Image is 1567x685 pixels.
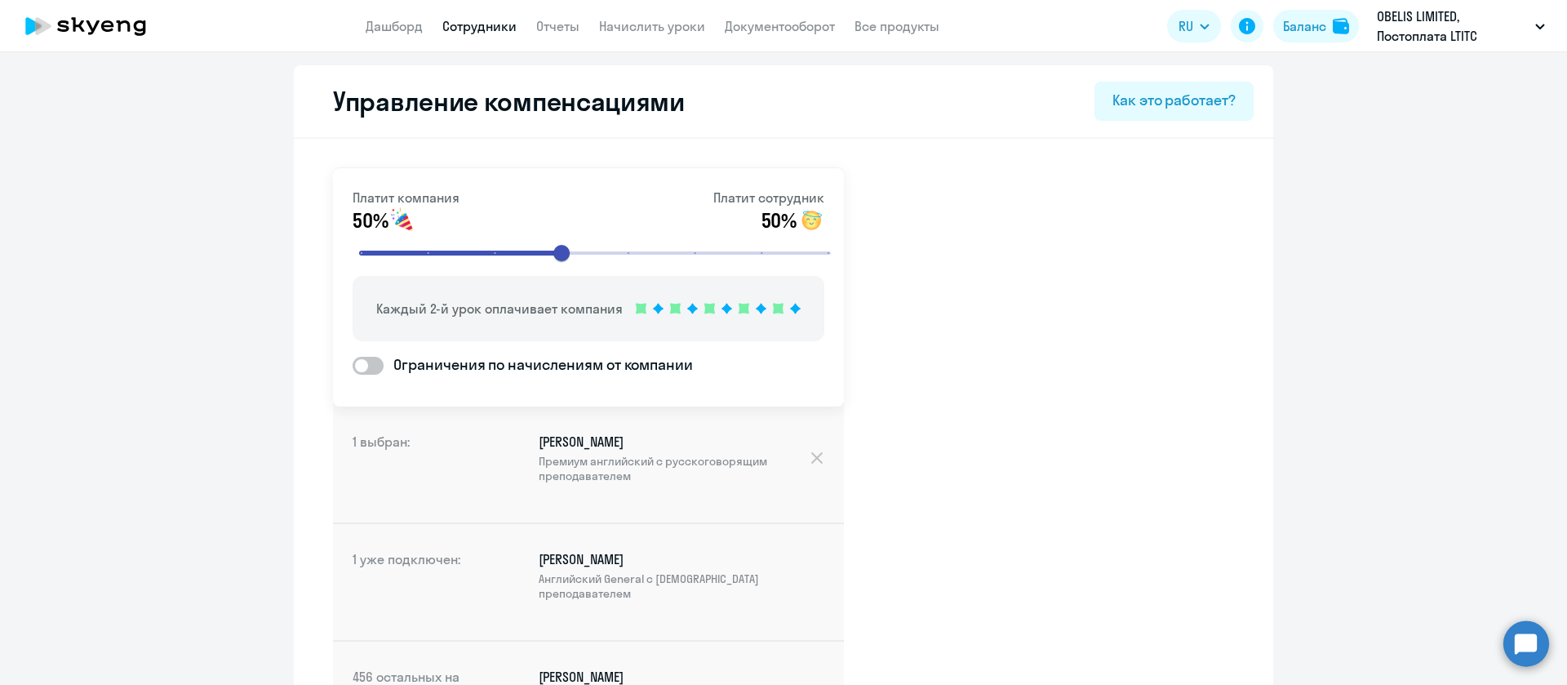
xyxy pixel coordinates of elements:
[855,18,939,34] a: Все продукты
[539,572,824,601] span: Английский General с [DEMOGRAPHIC_DATA] преподавателем
[313,85,685,118] h2: Управление компенсациями
[713,188,824,207] p: Платит сотрудник
[384,354,693,376] span: Ограничения по начислениям от компании
[1273,10,1359,42] button: Балансbalance
[1369,7,1553,46] button: OBELIS LIMITED, Постоплата LTITC
[1333,18,1349,34] img: balance
[366,18,423,34] a: Дашборд
[1283,16,1326,36] div: Баланс
[1377,7,1529,46] p: OBELIS LIMITED, Постоплата LTITC
[442,18,517,34] a: Сотрудники
[539,454,810,483] span: Премиум английский с русскоговорящим преподавателем
[1167,10,1221,42] button: RU
[798,207,824,234] img: smile
[536,18,579,34] a: Отчеты
[353,207,388,234] span: 50%
[353,550,483,614] h4: 1 уже подключен:
[1094,82,1254,121] button: Как это работает?
[599,18,705,34] a: Начислить уроки
[1112,90,1236,111] div: Как это работает?
[376,299,623,318] p: Каждый 2-й урок оплачивает компания
[353,188,459,207] p: Платит компания
[1179,16,1193,36] span: RU
[539,433,810,483] p: [PERSON_NAME]
[725,18,835,34] a: Документооборот
[389,207,415,234] img: smile
[353,433,483,496] h4: 1 выбран:
[539,550,824,601] p: [PERSON_NAME]
[761,207,797,234] span: 50%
